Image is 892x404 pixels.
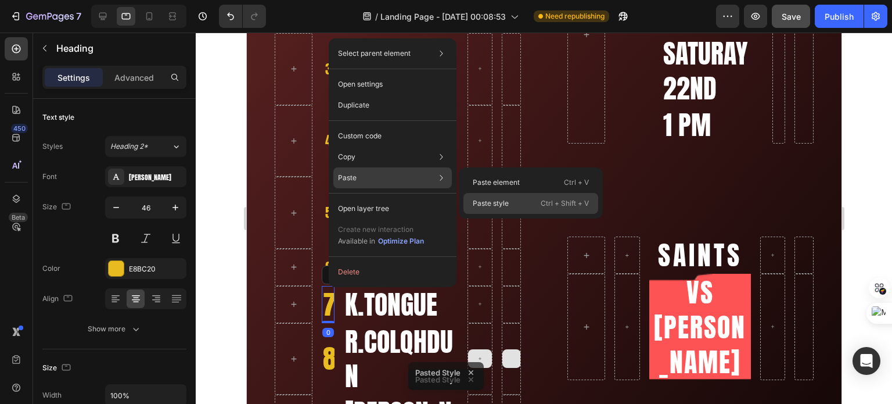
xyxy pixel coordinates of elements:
[219,5,266,28] div: Undo/Redo
[57,71,90,84] p: Settings
[338,48,411,59] p: Select parent element
[42,360,73,376] div: Size
[402,241,504,348] h2: VS [PERSON_NAME]
[338,203,389,214] p: Open layer tree
[338,224,425,235] p: Create new interaction
[110,141,148,152] span: Heading 2*
[42,291,75,307] div: Align
[5,5,87,28] button: 7
[42,171,57,182] div: Font
[415,2,517,74] h2: SATURAY 22ND
[338,237,375,245] span: Available in
[333,262,452,283] button: Delete
[247,33,841,404] iframe: Design area
[105,136,186,157] button: Heading 2*
[338,100,369,110] p: Duplicate
[541,198,589,209] p: Ctrl + Shift + V
[11,124,28,133] div: 450
[9,213,28,222] div: Beta
[415,367,461,378] p: Pasted Style
[564,177,589,188] p: Ctrl + V
[42,390,62,401] div: Width
[56,41,182,55] p: Heading
[129,264,184,274] div: E8BC20
[402,204,504,241] h2: SAINTS
[825,10,854,23] div: Publish
[473,177,520,188] p: Paste element
[338,79,383,90] p: Open settings
[380,10,506,23] span: Landing Page - [DATE] 00:08:53
[377,235,425,247] button: Optimize Plan
[545,11,605,22] span: Need republishing
[473,198,509,209] p: Paste style
[782,12,801,22] span: Save
[114,71,154,84] p: Advanced
[815,5,864,28] button: Publish
[76,9,81,23] p: 7
[88,323,142,335] div: Show more
[42,319,186,339] button: Show more
[129,172,184,183] div: [PERSON_NAME]
[338,131,382,141] p: Custom code
[42,112,74,123] div: Text style
[338,152,355,162] p: Copy
[853,347,880,375] div: Open Intercom Messenger
[375,10,378,23] span: /
[42,199,73,215] div: Size
[42,263,60,274] div: Color
[772,5,810,28] button: Save
[42,141,63,152] div: Styles
[415,74,517,111] h2: 1 PM
[338,173,357,183] p: Paste
[378,236,424,246] div: Optimize Plan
